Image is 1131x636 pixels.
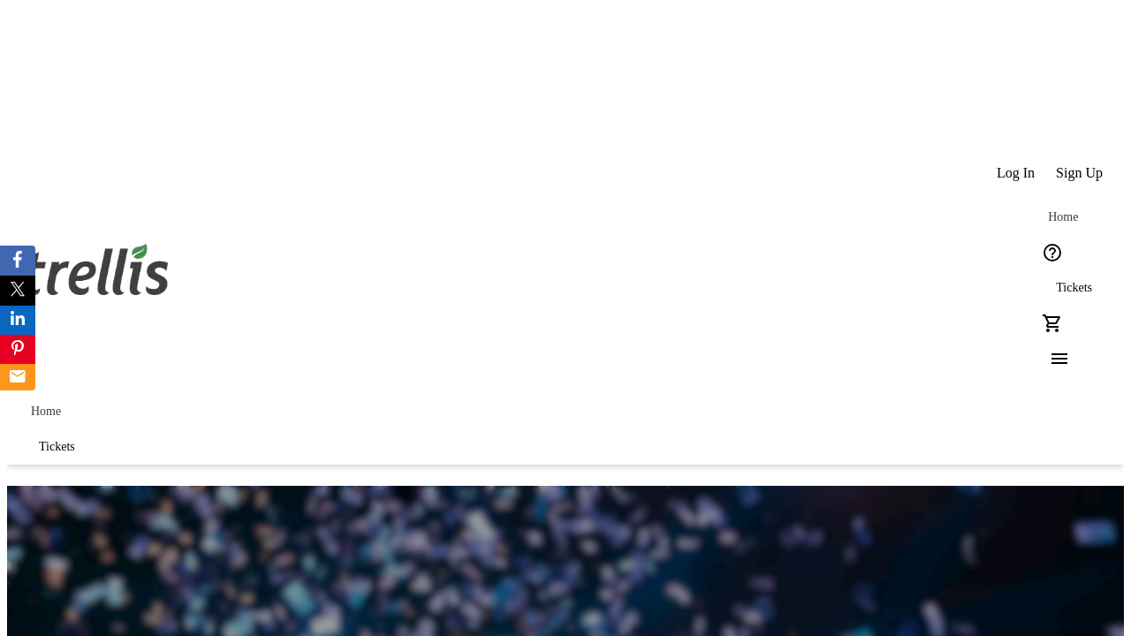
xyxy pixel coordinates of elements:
[18,429,96,465] a: Tickets
[39,440,75,454] span: Tickets
[1045,155,1113,191] button: Sign Up
[986,155,1045,191] button: Log In
[1035,306,1070,341] button: Cart
[18,394,74,429] a: Home
[31,405,61,419] span: Home
[1048,210,1078,224] span: Home
[1056,281,1092,295] span: Tickets
[18,224,175,313] img: Orient E2E Organization xvgz8a6nbg's Logo
[1056,165,1103,181] span: Sign Up
[997,165,1035,181] span: Log In
[1035,200,1091,235] a: Home
[1035,270,1113,306] a: Tickets
[1035,341,1070,376] button: Menu
[1035,235,1070,270] button: Help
